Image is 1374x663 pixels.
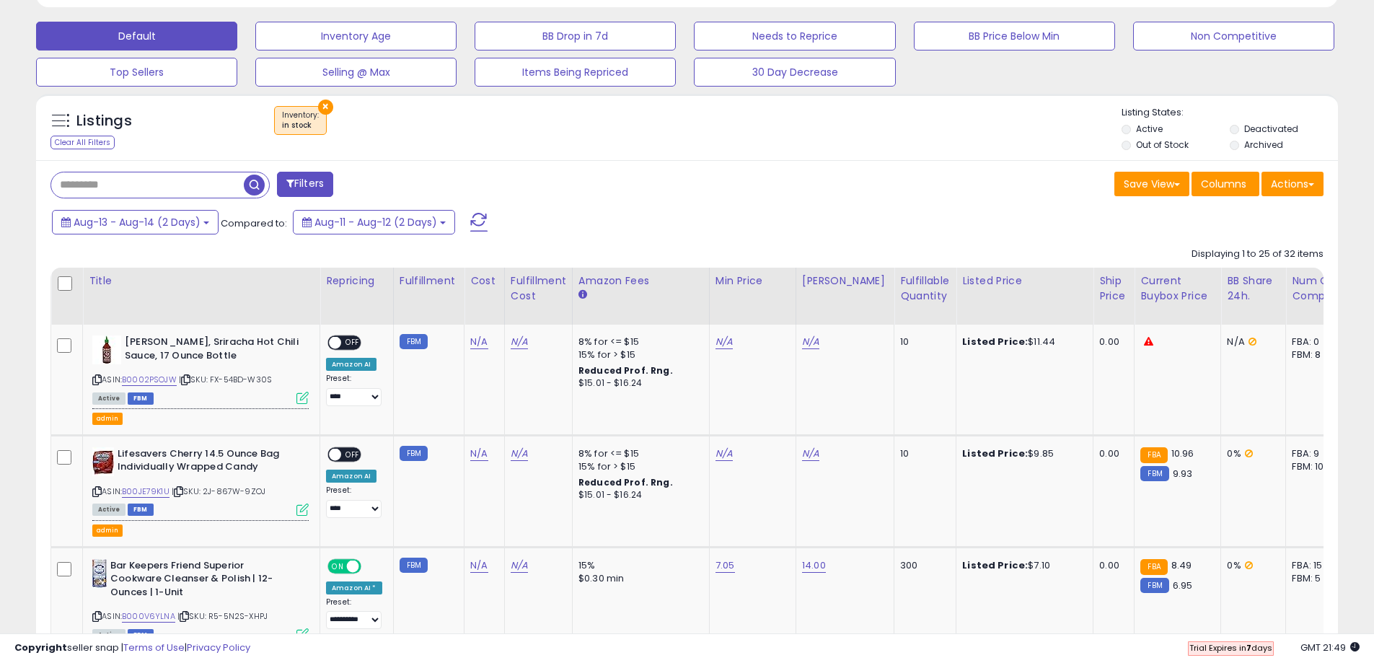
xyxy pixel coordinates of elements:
[1227,335,1274,348] div: N/A
[14,641,250,655] div: seller snap | |
[900,335,945,348] div: 10
[715,335,733,349] a: N/A
[962,273,1087,289] div: Listed Price
[128,504,154,516] span: FBM
[1227,273,1280,304] div: BB Share 24h.
[92,504,125,516] span: All listings currently available for purchase on Amazon
[359,560,382,572] span: OFF
[578,335,698,348] div: 8% for <= $15
[177,610,268,622] span: | SKU: R5-5N2S-XHPJ
[1173,579,1193,592] span: 6.95
[1114,172,1189,196] button: Save View
[326,486,382,518] div: Preset:
[1192,247,1324,261] div: Displaying 1 to 25 of 32 items
[1171,558,1192,572] span: 8.49
[715,447,733,461] a: N/A
[511,335,528,349] a: N/A
[36,58,237,87] button: Top Sellers
[92,447,309,514] div: ASIN:
[400,446,428,461] small: FBM
[1292,460,1339,473] div: FBM: 10
[326,358,376,371] div: Amazon AI
[578,289,587,302] small: Amazon Fees.
[282,110,319,131] span: Inventory :
[578,559,698,572] div: 15%
[1201,177,1246,191] span: Columns
[1292,335,1339,348] div: FBA: 0
[578,273,703,289] div: Amazon Fees
[89,273,314,289] div: Title
[578,572,698,585] div: $0.30 min
[1300,641,1360,654] span: 2025-08-15 21:49 GMT
[329,560,347,572] span: ON
[578,364,673,377] b: Reduced Prof. Rng.
[92,447,114,476] img: 51faDZrqbgL._SL40_.jpg
[282,120,319,131] div: in stock
[1099,335,1123,348] div: 0.00
[1292,559,1339,572] div: FBA: 15
[694,58,895,87] button: 30 Day Decrease
[470,335,488,349] a: N/A
[221,216,287,230] span: Compared to:
[1244,123,1298,135] label: Deactivated
[962,335,1082,348] div: $11.44
[511,558,528,573] a: N/A
[341,448,364,460] span: OFF
[1292,348,1339,361] div: FBM: 8
[92,335,121,364] img: 413OhFswomL._SL40_.jpg
[578,476,673,488] b: Reduced Prof. Rng.
[578,348,698,361] div: 15% for > $15
[962,447,1028,460] b: Listed Price:
[475,58,676,87] button: Items Being Repriced
[1099,273,1128,304] div: Ship Price
[1099,447,1123,460] div: 0.00
[1292,273,1344,304] div: Num of Comp.
[1192,172,1259,196] button: Columns
[1173,467,1193,480] span: 9.93
[802,335,819,349] a: N/A
[92,335,309,403] div: ASIN:
[76,111,132,131] h5: Listings
[470,558,488,573] a: N/A
[1227,559,1274,572] div: 0%
[326,374,382,406] div: Preset:
[179,374,272,385] span: | SKU: FX-54BD-W30S
[1246,642,1251,654] b: 7
[118,447,293,478] b: Lifesavers Cherry 14.5 Ounce Bag Individually Wrapped Candy
[125,335,300,366] b: [PERSON_NAME], Sriracha Hot Chili Sauce, 17 Ounce Bottle
[1140,273,1215,304] div: Current Buybox Price
[1140,466,1168,481] small: FBM
[14,641,67,654] strong: Copyright
[1292,447,1339,460] div: FBA: 9
[314,215,437,229] span: Aug-11 - Aug-12 (2 Days)
[52,210,219,234] button: Aug-13 - Aug-14 (2 Days)
[470,447,488,461] a: N/A
[122,374,177,386] a: B0002PSOJW
[1292,572,1339,585] div: FBM: 5
[326,581,382,594] div: Amazon AI *
[74,215,201,229] span: Aug-13 - Aug-14 (2 Days)
[962,335,1028,348] b: Listed Price:
[511,273,566,304] div: Fulfillment Cost
[255,58,457,87] button: Selling @ Max
[255,22,457,51] button: Inventory Age
[802,558,826,573] a: 14.00
[326,470,376,483] div: Amazon AI
[1133,22,1334,51] button: Non Competitive
[92,392,125,405] span: All listings currently available for purchase on Amazon
[277,172,333,197] button: Filters
[470,273,498,289] div: Cost
[900,273,950,304] div: Fulfillable Quantity
[1140,578,1168,593] small: FBM
[578,489,698,501] div: $15.01 - $16.24
[694,22,895,51] button: Needs to Reprice
[293,210,455,234] button: Aug-11 - Aug-12 (2 Days)
[715,558,735,573] a: 7.05
[715,273,790,289] div: Min Price
[511,447,528,461] a: N/A
[962,558,1028,572] b: Listed Price:
[128,392,154,405] span: FBM
[1171,447,1194,460] span: 10.96
[578,460,698,473] div: 15% for > $15
[1189,642,1272,654] span: Trial Expires in days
